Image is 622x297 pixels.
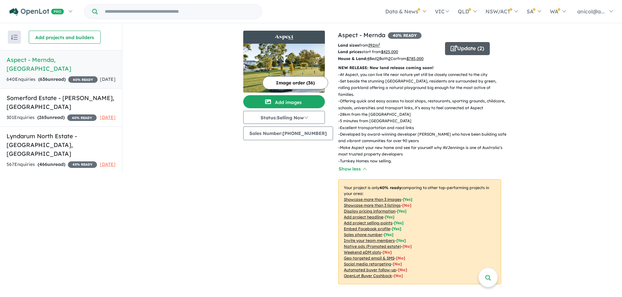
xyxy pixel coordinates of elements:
span: [DATE] [100,114,116,120]
span: 40 % READY [67,114,97,121]
span: [ Yes ] [396,238,406,243]
div: 567 Enquir ies [7,161,97,169]
p: - 5 minutes from [GEOGRAPHIC_DATA] [338,118,506,124]
u: Display pricing information [344,209,395,214]
span: [ No ] [402,203,411,208]
img: Openlot PRO Logo White [9,8,64,16]
span: [No] [383,250,392,255]
u: 392 m [368,43,380,48]
u: Add project headline [344,215,383,219]
p: NEW RELEASE: New land release coming soon! [338,65,501,71]
span: 636 [40,76,48,82]
img: sort.svg [11,35,18,40]
input: Try estate name, suburb, builder or developer [99,5,260,19]
u: OpenLot Buyer Cashback [344,273,392,278]
p: - Excellent transportation and road links [338,125,506,131]
u: $ 425,000 [381,49,398,54]
div: 640 Enquir ies [7,76,98,83]
button: Sales Number:[PHONE_NUMBER] [243,126,333,140]
button: Update (2) [445,42,490,55]
span: 40 % READY [68,76,98,83]
span: [No] [403,244,412,249]
p: start from [338,49,440,55]
span: [No] [393,261,402,266]
div: 301 Enquir ies [7,114,97,122]
a: Aspect - Mernda LogoAspect - Mernda [243,31,325,93]
span: [ Yes ] [403,197,412,202]
u: Native ads (Promoted estate) [344,244,401,249]
u: Sales phone number [344,232,382,237]
span: anicol@a... [577,8,605,15]
span: [ Yes ] [394,220,404,225]
h5: Lyndarum North Estate - [GEOGRAPHIC_DATA] , [GEOGRAPHIC_DATA] [7,132,116,158]
strong: ( unread) [38,76,66,82]
u: 4 [367,56,369,61]
span: 265 [39,114,47,120]
b: Land prices [338,49,361,54]
span: [No] [394,273,403,278]
span: [ Yes ] [392,226,401,231]
u: Add project selling-points [344,220,392,225]
a: Aspect - Mernda [338,31,385,39]
u: Showcase more than 3 listings [344,203,401,208]
p: - Offering quick and easy access to local shops, restaurants, sporting grounds, childcare, school... [338,98,506,111]
button: Show less [338,165,366,173]
strong: ( unread) [38,161,65,167]
u: Weekend eDM slots [344,250,381,255]
p: Your project is only comparing to other top-performing projects in your area: - - - - - - - - - -... [338,179,501,284]
span: [ Yes ] [384,232,393,237]
span: 466 [39,161,47,167]
p: - Set beside the stunning [GEOGRAPHIC_DATA], residents are surrounded by green, rolling parkland ... [338,78,506,98]
u: Social media retargeting [344,261,391,266]
span: [No] [398,267,407,272]
p: - Turnkey Homes now selling. [338,158,506,164]
p: Bed Bath Car from [338,55,440,62]
span: [DATE] [100,76,116,82]
b: House & Land: [338,56,367,61]
p: from [338,42,440,49]
img: Aspect - Mernda [243,44,325,93]
sup: 2 [378,42,380,46]
span: [ Yes ] [397,209,407,214]
strong: ( unread) [37,114,65,120]
span: 45 % READY [68,161,97,168]
u: Automated buyer follow-up [344,267,396,272]
h5: Somerford Estate - [PERSON_NAME] , [GEOGRAPHIC_DATA] [7,94,116,111]
h5: Aspect - Mernda , [GEOGRAPHIC_DATA] [7,55,116,73]
button: Add projects and builders [29,31,101,44]
p: - Make Aspect your new home and see for yourself why AVJennings is one of Australia’s most truste... [338,144,506,158]
u: 2 [377,56,379,61]
u: Geo-targeted email & SMS [344,256,394,260]
u: Showcase more than 3 images [344,197,401,202]
b: Land sizes [338,43,359,48]
p: - Developed by award-winning developer [PERSON_NAME] who have been building safe and vibrant comm... [338,131,506,144]
span: [ Yes ] [385,215,394,219]
img: Aspect - Mernda Logo [246,33,322,41]
b: 40 % ready [379,185,401,190]
u: 2 [388,56,391,61]
span: [DATE] [100,161,116,167]
button: Add images [243,95,325,108]
span: [No] [396,256,405,260]
u: Invite your team members [344,238,395,243]
u: $ 785,000 [407,56,423,61]
button: Status:Selling Now [243,111,325,124]
u: Embed Facebook profile [344,226,390,231]
button: Image order (36) [263,76,328,89]
p: - 28km from the [GEOGRAPHIC_DATA] [338,111,506,118]
span: 40 % READY [388,32,422,39]
p: - At Aspect, you can live life near nature yet still be closely connected to the city [338,71,506,78]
